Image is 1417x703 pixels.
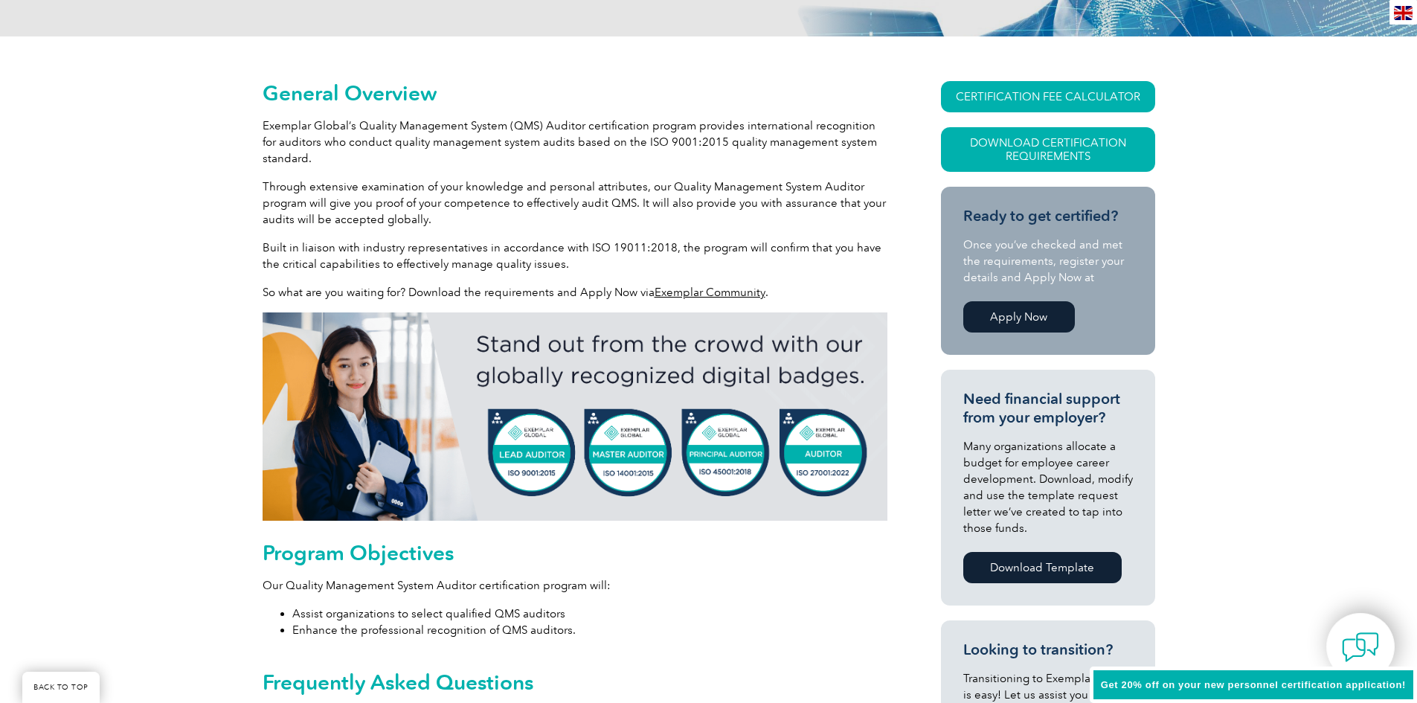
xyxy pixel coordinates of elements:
[292,622,887,638] li: Enhance the professional recognition of QMS auditors.
[263,81,887,105] h2: General Overview
[963,390,1133,427] h3: Need financial support from your employer?
[1342,629,1379,666] img: contact-chat.png
[263,541,887,565] h2: Program Objectives
[263,670,887,694] h2: Frequently Asked Questions
[263,312,887,521] img: badges
[963,552,1122,583] a: Download Template
[263,179,887,228] p: Through extensive examination of your knowledge and personal attributes, our Quality Management S...
[963,641,1133,659] h3: Looking to transition?
[1101,679,1406,690] span: Get 20% off on your new personnel certification application!
[1394,6,1413,20] img: en
[22,672,100,703] a: BACK TO TOP
[655,286,765,299] a: Exemplar Community
[263,284,887,301] p: So what are you waiting for? Download the requirements and Apply Now via .
[963,438,1133,536] p: Many organizations allocate a budget for employee career development. Download, modify and use th...
[941,81,1155,112] a: CERTIFICATION FEE CALCULATOR
[263,118,887,167] p: Exemplar Global’s Quality Management System (QMS) Auditor certification program provides internat...
[263,577,887,594] p: Our Quality Management System Auditor certification program will:
[292,606,887,622] li: Assist organizations to select qualified QMS auditors
[963,237,1133,286] p: Once you’ve checked and met the requirements, register your details and Apply Now at
[263,240,887,272] p: Built in liaison with industry representatives in accordance with ISO 19011:2018, the program wil...
[941,127,1155,172] a: Download Certification Requirements
[963,207,1133,225] h3: Ready to get certified?
[963,301,1075,333] a: Apply Now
